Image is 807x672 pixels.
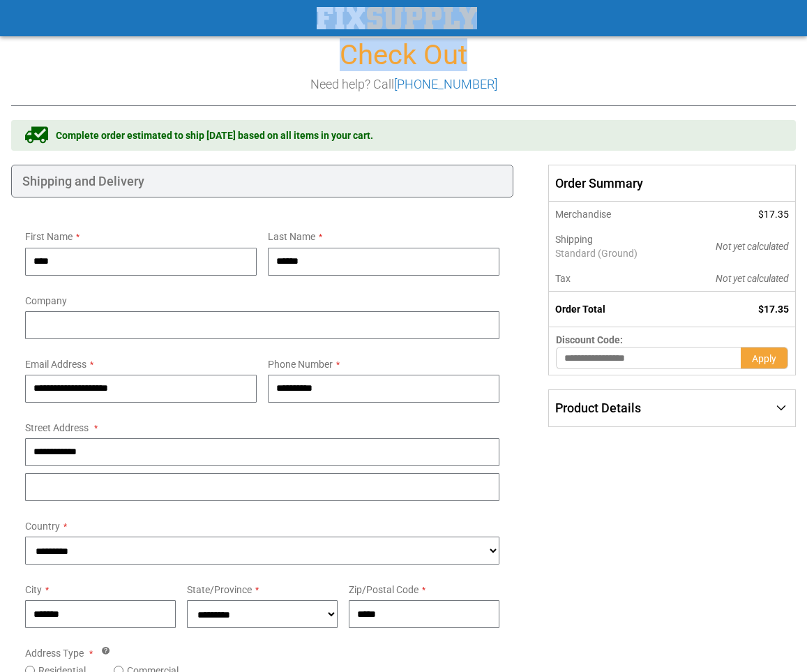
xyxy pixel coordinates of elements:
[11,165,513,198] div: Shipping and Delivery
[716,273,789,284] span: Not yet calculated
[317,7,477,29] a: store logo
[25,231,73,242] span: First Name
[268,231,315,242] span: Last Name
[556,334,623,345] span: Discount Code:
[56,128,373,142] span: Complete order estimated to ship [DATE] based on all items in your cart.
[25,584,42,595] span: City
[25,521,60,532] span: Country
[25,295,67,306] span: Company
[317,7,477,29] img: Fix Industrial Supply
[394,77,497,91] a: [PHONE_NUMBER]
[758,209,789,220] span: $17.35
[268,359,333,370] span: Phone Number
[555,304,605,315] strong: Order Total
[25,359,86,370] span: Email Address
[555,234,593,245] span: Shipping
[716,241,789,252] span: Not yet calculated
[549,266,679,292] th: Tax
[25,648,84,659] span: Address Type
[11,40,796,70] h1: Check Out
[758,304,789,315] span: $17.35
[11,77,796,91] h3: Need help? Call
[25,422,89,433] span: Street Address
[555,246,671,260] span: Standard (Ground)
[555,401,641,415] span: Product Details
[548,165,796,202] span: Order Summary
[752,353,776,364] span: Apply
[349,584,418,595] span: Zip/Postal Code
[187,584,252,595] span: State/Province
[549,202,679,227] th: Merchandise
[741,347,788,369] button: Apply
